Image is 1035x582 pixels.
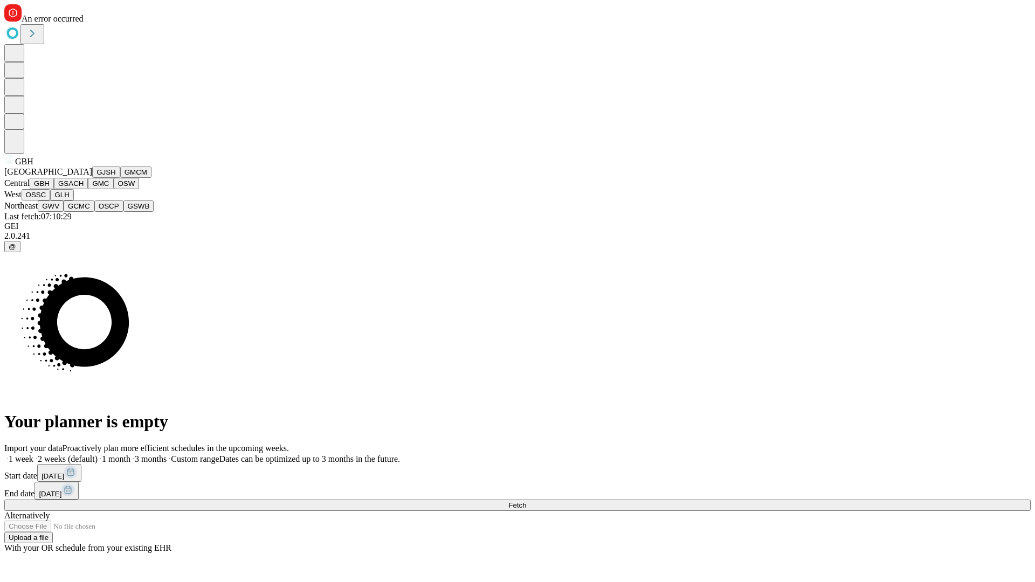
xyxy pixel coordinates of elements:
span: @ [9,242,16,251]
span: [DATE] [42,472,64,480]
span: Fetch [508,501,526,509]
button: Fetch [4,500,1031,511]
span: Northeast [4,201,38,210]
span: Last fetch: 07:10:29 [4,212,72,221]
button: Upload a file [4,532,53,543]
button: GMC [88,178,113,189]
span: West [4,190,22,199]
button: GLH [50,189,73,200]
span: Dates can be optimized up to 3 months in the future. [219,454,400,463]
button: @ [4,241,20,252]
button: GCMC [64,200,94,212]
span: With your OR schedule from your existing EHR [4,543,171,552]
div: GEI [4,221,1031,231]
button: GSWB [123,200,154,212]
span: [GEOGRAPHIC_DATA] [4,167,92,176]
button: GMCM [120,167,151,178]
div: Start date [4,464,1031,482]
span: 3 months [135,454,167,463]
span: Alternatively [4,511,50,520]
button: OSCP [94,200,123,212]
span: Proactively plan more efficient schedules in the upcoming weeks. [63,444,289,453]
button: GWV [38,200,64,212]
div: 2.0.241 [4,231,1031,241]
span: 2 weeks (default) [38,454,98,463]
button: [DATE] [34,482,79,500]
button: GSACH [54,178,88,189]
button: OSW [114,178,140,189]
button: OSSC [22,189,51,200]
span: 1 week [9,454,33,463]
span: Custom range [171,454,219,463]
span: GBH [15,157,33,166]
span: 1 month [102,454,130,463]
span: Central [4,178,30,188]
h1: Your planner is empty [4,412,1031,432]
button: GJSH [92,167,120,178]
button: [DATE] [37,464,81,482]
span: [DATE] [39,490,61,498]
span: An error occurred [22,14,84,23]
span: Import your data [4,444,63,453]
button: GBH [30,178,54,189]
div: End date [4,482,1031,500]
